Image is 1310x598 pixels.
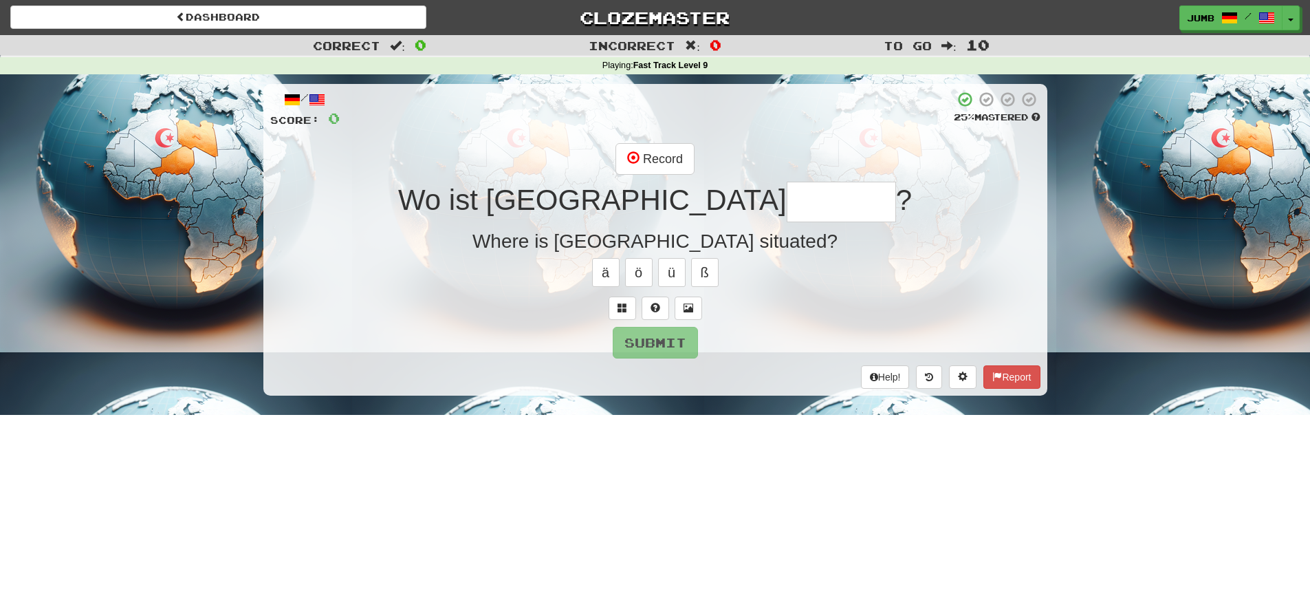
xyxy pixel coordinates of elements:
span: 25 % [954,111,974,122]
button: Single letter hint - you only get 1 per sentence and score half the points! alt+h [642,297,669,320]
span: 0 [328,109,340,127]
button: Submit [613,327,698,359]
span: To go [884,39,932,52]
span: / [1245,11,1252,21]
a: Clozemaster [447,6,863,30]
div: Where is [GEOGRAPHIC_DATA] situated? [270,228,1040,255]
button: ü [658,258,686,287]
span: Jumb [1187,12,1214,24]
a: Dashboard [10,6,426,29]
div: / [270,91,340,108]
button: Round history (alt+y) [916,365,942,389]
strong: Fast Track Level 9 [633,61,708,70]
button: Switch sentence to multiple choice alt+p [609,297,636,320]
span: Score: [270,114,320,126]
button: Help! [861,365,910,389]
span: ? [896,184,912,216]
span: 0 [415,36,426,53]
span: : [685,40,700,52]
button: Record [615,143,695,175]
button: Show image (alt+x) [675,297,702,320]
button: Report [983,365,1040,389]
a: Jumb / [1179,6,1282,30]
span: Correct [313,39,380,52]
button: ö [625,258,653,287]
span: : [390,40,405,52]
span: Wo ist [GEOGRAPHIC_DATA] [398,184,787,216]
span: : [941,40,957,52]
span: Incorrect [589,39,675,52]
span: 10 [966,36,990,53]
button: ä [592,258,620,287]
span: 0 [710,36,721,53]
div: Mastered [954,111,1040,124]
button: ß [691,258,719,287]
